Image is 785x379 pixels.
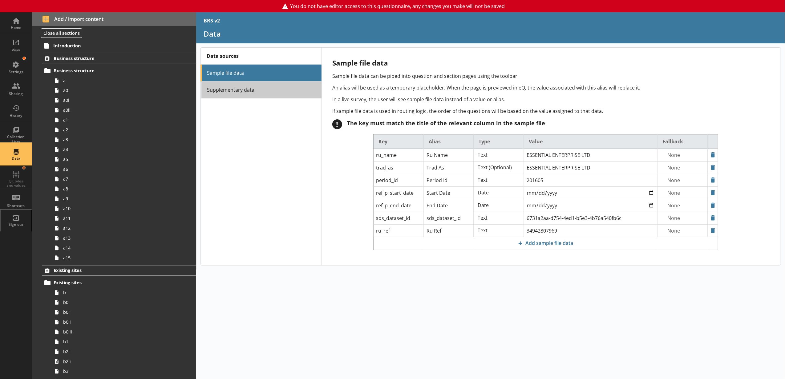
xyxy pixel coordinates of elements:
[42,16,186,22] span: Add / import content
[63,358,168,364] span: b2ii
[204,17,220,24] div: BRS v2
[53,43,166,49] span: Introduction
[52,204,196,213] a: a10
[5,134,27,144] div: Collection Lists
[63,156,168,162] span: a5
[63,166,168,172] span: a6
[63,299,168,305] span: b0
[708,175,718,185] button: Delete
[200,82,322,98] a: Supplementary data
[52,125,196,135] a: a2
[63,196,168,201] span: a9
[63,146,168,152] span: a4
[45,66,196,263] li: Business structureaa0a0ia0iia1a2a3a4a5a6a7a8a9a10a11a12a13a14a15
[52,194,196,204] a: a9
[52,243,196,253] a: a14
[52,154,196,164] a: a5
[708,200,718,210] button: Delete
[52,317,196,327] a: b0ii
[52,213,196,223] a: a11
[63,319,168,325] span: b0ii
[52,145,196,154] a: a4
[54,267,166,273] span: Existing sites
[52,105,196,115] a: a0ii
[42,53,196,63] a: Business structure
[708,188,718,198] button: Delete
[63,225,168,231] span: a12
[5,222,27,227] div: Sign out
[708,213,718,223] button: Delete
[5,156,27,161] div: Data
[658,201,707,210] input: Auto complete input
[54,280,166,285] span: Existing sites
[332,58,759,68] h2: Sample file data
[63,215,168,221] span: a11
[52,337,196,347] a: b1
[474,134,524,149] th: Type
[63,255,168,261] span: a15
[52,223,196,233] a: a12
[52,184,196,194] a: a8
[63,87,168,93] span: a0
[332,96,759,103] p: In a live survey, the user will see sample file data instead of a value or alias.
[52,135,196,145] a: a3
[54,68,166,74] span: Business structure
[41,28,82,38] button: Close all sections
[52,288,196,297] a: b
[63,309,168,315] span: b0i
[658,175,707,185] input: Auto complete input
[54,55,166,61] span: Business structure
[5,203,27,208] div: Shortcuts
[42,278,196,288] a: Existing sites
[429,138,469,145] label: Alias
[42,66,196,76] a: Business structure
[52,233,196,243] a: a13
[63,176,168,182] span: a7
[658,226,707,236] input: Auto complete input
[204,29,778,38] h1: Data
[658,188,707,198] input: Auto complete input
[347,119,545,127] div: The key must match the title of the relevant column in the sample file
[63,186,168,192] span: a8
[708,162,718,173] button: Delete
[52,174,196,184] a: a7
[374,237,718,249] button: Add sample file data
[5,91,27,96] div: Sharing
[52,95,196,105] a: a0i
[373,134,423,149] th: Key
[63,289,168,295] span: b
[63,349,168,354] span: b2i
[63,78,168,83] span: a
[529,138,652,145] label: Value
[374,237,718,249] span: Add sample file data
[42,41,196,50] a: Introduction
[52,307,196,317] a: b0i
[52,115,196,125] a: a1
[52,86,196,95] a: a0
[5,113,27,118] div: History
[42,265,196,276] a: Existing sites
[52,76,196,86] a: a
[658,150,707,160] input: Auto complete input
[63,107,168,113] span: a0ii
[52,366,196,376] a: b3
[52,253,196,263] a: a15
[5,25,27,30] div: Home
[63,245,168,251] span: a14
[5,70,27,74] div: Settings
[52,327,196,337] a: b0iii
[63,329,168,335] span: b0iii
[332,84,759,91] p: An alias will be used as a temporary placeholder. When the page is previewed in eQ, the value ass...
[658,163,707,173] input: Auto complete input
[708,225,718,236] button: Delete
[52,164,196,174] a: a6
[52,297,196,307] a: b0
[63,235,168,241] span: a13
[332,119,342,129] div: !
[708,150,718,160] button: Delete
[63,339,168,345] span: b1
[52,357,196,366] a: b2ii
[201,48,322,65] h2: Data sources
[32,12,196,26] button: Add / import content
[63,205,168,211] span: a10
